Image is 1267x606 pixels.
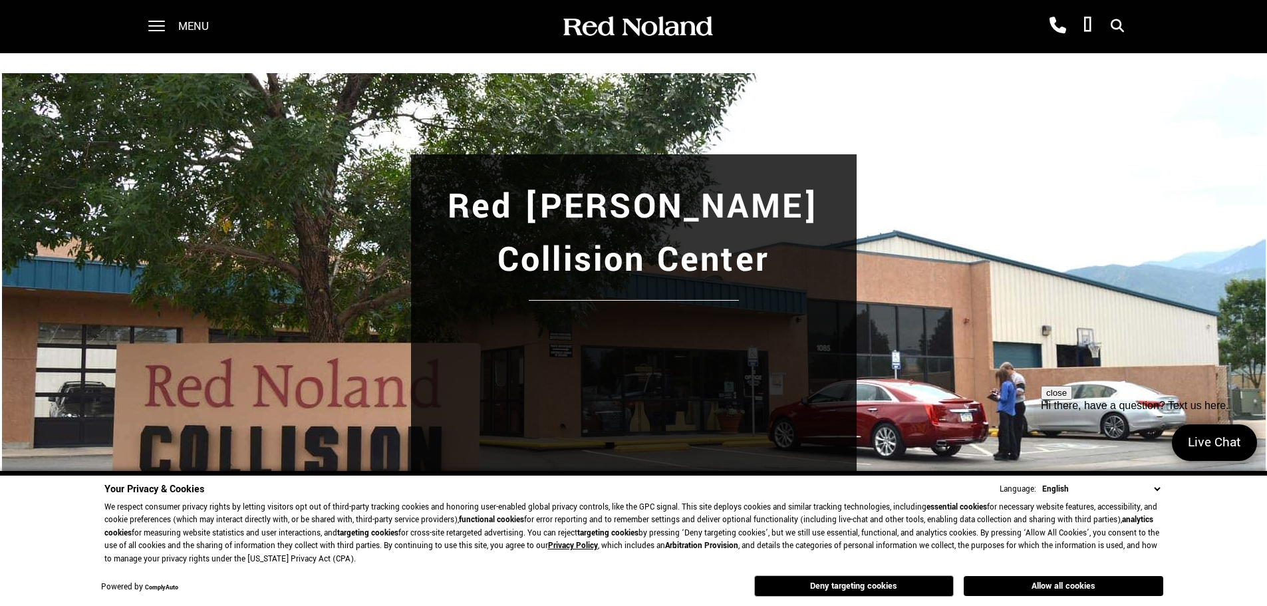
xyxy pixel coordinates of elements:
strong: targeting cookies [337,528,398,539]
strong: functional cookies [459,514,524,526]
div: Powered by [101,583,178,592]
strong: targeting cookies [577,528,638,539]
select: Language Select [1039,482,1163,496]
iframe: podium webchat widget prompt [1041,386,1267,530]
a: Privacy Policy [548,540,598,551]
a: Live Chat [1172,424,1257,461]
span: Your Privacy & Cookies [104,482,204,496]
strong: essential cookies [926,502,987,513]
div: Language: [1000,485,1036,494]
strong: analytics cookies [104,514,1153,539]
strong: Arbitration Provision [665,540,738,551]
span: Live Chat [1181,434,1248,452]
a: ComplyAuto [145,583,178,592]
img: Red Noland Auto Group [561,15,714,39]
button: Allow all cookies [964,576,1163,596]
h1: Red [PERSON_NAME] Collision Center [424,180,844,287]
button: Deny targeting cookies [754,575,954,597]
p: We respect consumer privacy rights by letting visitors opt out of third-party tracking cookies an... [104,501,1163,566]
